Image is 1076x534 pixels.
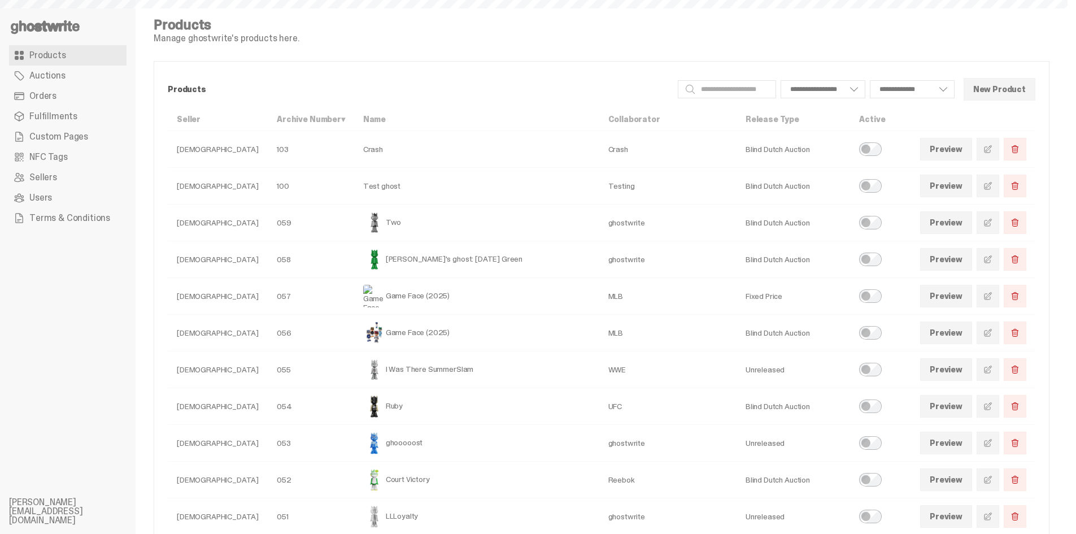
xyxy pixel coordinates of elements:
td: I Was There SummerSlam [354,351,599,388]
a: Preview [920,138,972,160]
td: Blind Dutch Auction [737,462,850,498]
td: [DEMOGRAPHIC_DATA] [168,388,268,425]
a: Preview [920,505,972,528]
td: MLB [599,315,737,351]
img: I Was There SummerSlam [363,358,386,381]
button: Delete Product [1004,505,1026,528]
td: WWE [599,351,737,388]
span: Terms & Conditions [29,214,110,223]
p: Products [168,85,669,93]
a: Auctions [9,66,127,86]
th: Seller [168,108,268,131]
span: Auctions [29,71,66,80]
td: [PERSON_NAME]'s ghost: [DATE] Green [354,241,599,278]
td: Unreleased [737,351,850,388]
td: Game Face (2025) [354,278,599,315]
li: [PERSON_NAME][EMAIL_ADDRESS][DOMAIN_NAME] [9,498,145,525]
a: Preview [920,248,972,271]
td: ghostwrite [599,241,737,278]
button: Delete Product [1004,248,1026,271]
td: [DEMOGRAPHIC_DATA] [168,205,268,241]
td: 056 [268,315,354,351]
td: Blind Dutch Auction [737,131,850,168]
td: Crash [354,131,599,168]
td: Crash [599,131,737,168]
td: Blind Dutch Auction [737,168,850,205]
td: 053 [268,425,354,462]
th: Collaborator [599,108,737,131]
td: Blind Dutch Auction [737,315,850,351]
a: Active [859,114,885,124]
td: [DEMOGRAPHIC_DATA] [168,278,268,315]
td: 100 [268,168,354,205]
a: Fulfillments [9,106,127,127]
span: Fulfillments [29,112,77,121]
a: Orders [9,86,127,106]
td: MLB [599,278,737,315]
button: New Product [964,78,1035,101]
button: Delete Product [1004,138,1026,160]
a: Preview [920,285,972,307]
img: LLLoyalty [363,505,386,528]
a: Preview [920,395,972,418]
td: Testing [599,168,737,205]
td: Court Victory [354,462,599,498]
td: 058 [268,241,354,278]
span: Sellers [29,173,57,182]
td: [DEMOGRAPHIC_DATA] [168,425,268,462]
td: 052 [268,462,354,498]
td: [DEMOGRAPHIC_DATA] [168,351,268,388]
span: NFC Tags [29,153,68,162]
a: Users [9,188,127,208]
img: Two [363,211,386,234]
a: Preview [920,322,972,344]
img: Ruby [363,395,386,418]
button: Delete Product [1004,395,1026,418]
a: Archive Number▾ [277,114,345,124]
td: ghostwrite [599,425,737,462]
td: Ruby [354,388,599,425]
td: Blind Dutch Auction [737,205,850,241]
td: [DEMOGRAPHIC_DATA] [168,131,268,168]
button: Delete Product [1004,175,1026,197]
td: Test ghost [354,168,599,205]
td: 055 [268,351,354,388]
td: [DEMOGRAPHIC_DATA] [168,315,268,351]
button: Delete Product [1004,358,1026,381]
td: Two [354,205,599,241]
td: 103 [268,131,354,168]
td: Fixed Price [737,278,850,315]
img: Schrödinger's ghost: Sunday Green [363,248,386,271]
a: Preview [920,211,972,234]
a: Products [9,45,127,66]
a: Terms & Conditions [9,208,127,228]
span: Users [29,193,52,202]
td: Blind Dutch Auction [737,241,850,278]
td: 059 [268,205,354,241]
td: [DEMOGRAPHIC_DATA] [168,168,268,205]
td: Game Face (2025) [354,315,599,351]
td: UFC [599,388,737,425]
span: Products [29,51,66,60]
td: Unreleased [737,425,850,462]
th: Name [354,108,599,131]
td: ghooooost [354,425,599,462]
h4: Products [154,18,299,32]
td: 054 [268,388,354,425]
a: Preview [920,432,972,454]
td: Reebok [599,462,737,498]
button: Delete Product [1004,322,1026,344]
img: Game Face (2025) [363,322,386,344]
img: Game Face (2025) [363,285,386,307]
span: Orders [29,92,56,101]
button: Delete Product [1004,211,1026,234]
a: Preview [920,358,972,381]
span: ▾ [341,114,345,124]
a: Preview [920,468,972,491]
button: Delete Product [1004,285,1026,307]
td: [DEMOGRAPHIC_DATA] [168,462,268,498]
td: [DEMOGRAPHIC_DATA] [168,241,268,278]
img: ghooooost [363,432,386,454]
td: 057 [268,278,354,315]
a: Custom Pages [9,127,127,147]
